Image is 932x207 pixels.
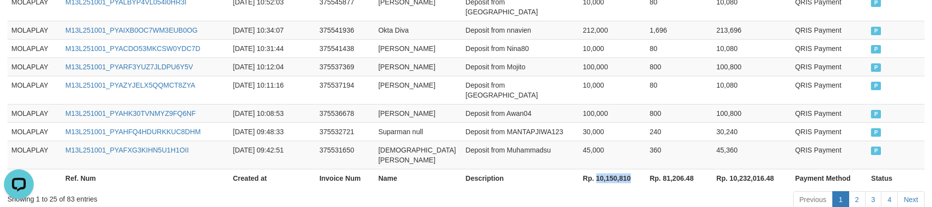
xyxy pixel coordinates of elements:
[7,141,62,169] td: MOLAPLAY
[7,57,62,76] td: MOLAPLAY
[646,104,713,122] td: 800
[871,45,881,53] span: PAID
[791,169,867,187] th: Payment Method
[7,39,62,57] td: MOLAPLAY
[462,57,579,76] td: Deposit from Mojito
[462,76,579,104] td: Deposit from [GEOGRAPHIC_DATA]
[712,169,791,187] th: Rp. 10,232,016.48
[374,104,462,122] td: [PERSON_NAME]
[462,169,579,187] th: Description
[712,39,791,57] td: 10,080
[229,122,315,141] td: [DATE] 09:48:33
[646,76,713,104] td: 80
[65,109,196,117] a: M13L251001_PYAHK30TVNMYZ9FQ6NF
[646,39,713,57] td: 80
[7,104,62,122] td: MOLAPLAY
[646,21,713,39] td: 1,696
[791,21,867,39] td: QRIS Payment
[374,21,462,39] td: Okta Diva
[871,82,881,90] span: PAID
[579,76,646,104] td: 10,000
[579,141,646,169] td: 45,000
[229,169,315,187] th: Created at
[374,76,462,104] td: [PERSON_NAME]
[374,39,462,57] td: [PERSON_NAME]
[791,122,867,141] td: QRIS Payment
[871,110,881,118] span: PAID
[65,146,189,154] a: M13L251001_PYAFXG3KIHN5U1H1OII
[871,27,881,35] span: PAID
[871,128,881,137] span: PAID
[315,122,374,141] td: 375532721
[579,21,646,39] td: 212,000
[7,76,62,104] td: MOLAPLAY
[579,57,646,76] td: 100,000
[7,190,381,204] div: Showing 1 to 25 of 83 entries
[579,104,646,122] td: 100,000
[791,57,867,76] td: QRIS Payment
[7,21,62,39] td: MOLAPLAY
[374,122,462,141] td: Suparman null
[579,39,646,57] td: 10,000
[65,63,193,71] a: M13L251001_PYARF3YUZ7JLDPU6Y5V
[712,76,791,104] td: 10,080
[579,169,646,187] th: Rp. 10,150,810
[462,39,579,57] td: Deposit from Nina80
[791,76,867,104] td: QRIS Payment
[315,104,374,122] td: 375536678
[462,21,579,39] td: Deposit from nnavien
[791,141,867,169] td: QRIS Payment
[712,21,791,39] td: 213,696
[791,39,867,57] td: QRIS Payment
[374,169,462,187] th: Name
[871,63,881,72] span: PAID
[315,141,374,169] td: 375531650
[229,21,315,39] td: [DATE] 10:34:07
[646,141,713,169] td: 360
[315,39,374,57] td: 375541438
[712,57,791,76] td: 100,800
[712,122,791,141] td: 30,240
[646,169,713,187] th: Rp. 81,206.48
[315,21,374,39] td: 375541936
[62,169,229,187] th: Ref. Num
[579,122,646,141] td: 30,000
[646,57,713,76] td: 800
[712,104,791,122] td: 100,800
[229,57,315,76] td: [DATE] 10:12:04
[65,45,200,52] a: M13L251001_PYACDO53MKCSW0YDC7D
[791,104,867,122] td: QRIS Payment
[4,4,34,34] button: Open LiveChat chat widget
[646,122,713,141] td: 240
[229,104,315,122] td: [DATE] 10:08:53
[462,122,579,141] td: Deposit from MANTAPJIWA123
[871,147,881,155] span: PAID
[374,141,462,169] td: [DEMOGRAPHIC_DATA][PERSON_NAME]
[65,26,198,34] a: M13L251001_PYAIXB0OC7WM3EUB0OG
[315,169,374,187] th: Invoice Num
[374,57,462,76] td: [PERSON_NAME]
[315,57,374,76] td: 375537369
[229,76,315,104] td: [DATE] 10:11:16
[315,76,374,104] td: 375537194
[7,122,62,141] td: MOLAPLAY
[867,169,925,187] th: Status
[65,81,195,89] a: M13L251001_PYAZYJELX5QQMCT8ZYA
[229,39,315,57] td: [DATE] 10:31:44
[462,141,579,169] td: Deposit from Muhammadsu
[712,141,791,169] td: 45,360
[229,141,315,169] td: [DATE] 09:42:51
[462,104,579,122] td: Deposit from Awan04
[65,128,201,136] a: M13L251001_PYAHFQ4HDURKKUC8DHM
